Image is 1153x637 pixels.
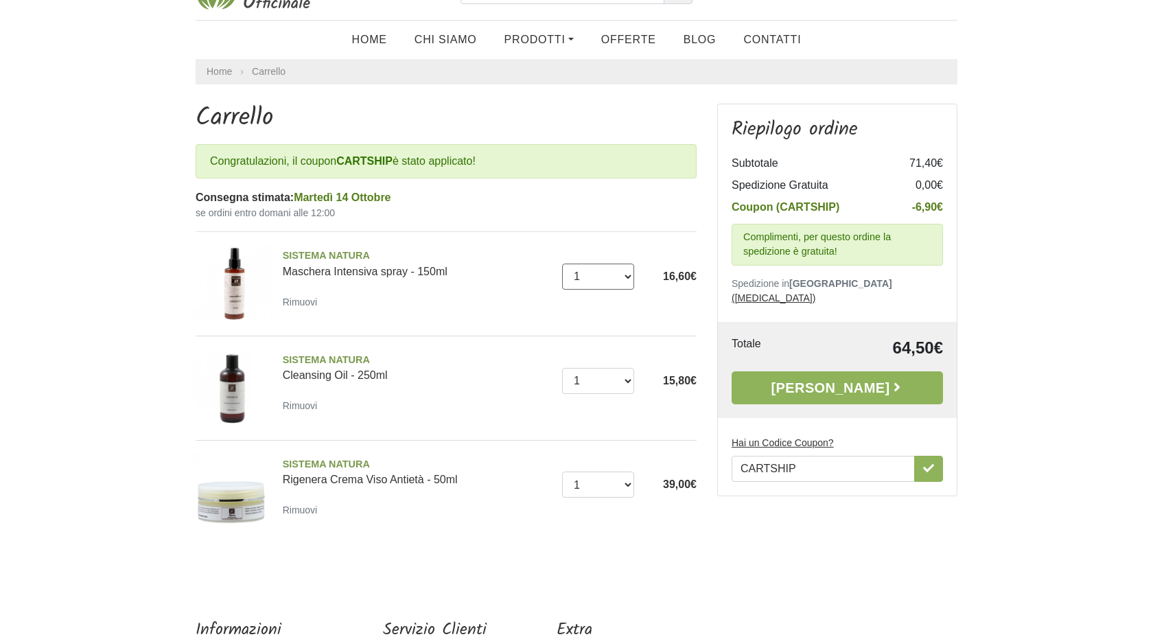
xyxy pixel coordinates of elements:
small: Rimuovi [283,400,318,411]
td: 64,50€ [809,336,943,360]
div: Complimenti, per questo ordine la spedizione è gratuita! [732,224,943,266]
td: 0,00€ [888,174,943,196]
input: Hai un Codice Coupon? [732,456,915,482]
b: [GEOGRAPHIC_DATA] [789,278,892,289]
a: ([MEDICAL_DATA]) [732,292,815,303]
b: CARTSHIP [336,155,393,167]
a: [PERSON_NAME] [732,371,943,404]
nav: breadcrumb [196,59,957,84]
span: SISTEMA NATURA [283,353,552,368]
label: Hai un Codice Coupon? [732,436,834,450]
a: Rimuovi [283,501,323,518]
a: SISTEMA NATURARigenera Crema Viso Antietà - 50ml [283,457,552,486]
a: Home [207,65,232,79]
span: 39,00€ [663,478,697,490]
a: Rimuovi [283,293,323,310]
small: Rimuovi [283,505,318,516]
span: Martedì 14 Ottobre [294,192,391,203]
img: Cleansing Oil - 250ml [191,347,272,429]
span: 16,60€ [663,270,697,282]
a: SISTEMA NATURAMaschera Intensiva spray - 150ml [283,248,552,277]
td: Subtotale [732,152,888,174]
a: Chi Siamo [401,26,491,54]
div: Consegna stimata: [196,189,697,206]
span: SISTEMA NATURA [283,457,552,472]
a: Prodotti [491,26,587,54]
a: SISTEMA NATURACleansing Oil - 250ml [283,353,552,382]
td: 71,40€ [888,152,943,174]
h1: Carrello [196,104,697,133]
a: Contatti [730,26,815,54]
td: Spedizione Gratuita [732,174,888,196]
span: 15,80€ [663,375,697,386]
div: Congratulazioni, il coupon è stato applicato! [196,144,697,178]
a: Carrello [252,66,286,77]
td: Coupon (CARTSHIP) [732,196,888,218]
a: OFFERTE [587,26,670,54]
small: se ordini entro domani alle 12:00 [196,206,697,220]
a: Home [338,26,401,54]
small: Rimuovi [283,297,318,308]
img: Maschera Intensiva spray - 150ml [191,243,272,325]
span: SISTEMA NATURA [283,248,552,264]
a: Rimuovi [283,397,323,414]
td: -6,90€ [888,196,943,218]
img: Rigenera Crema Viso Antietà - 50ml [191,452,272,533]
u: Hai un Codice Coupon? [732,437,834,448]
a: Blog [670,26,730,54]
h3: Riepilogo ordine [732,118,943,141]
td: Totale [732,336,809,360]
p: Spedizione in [732,277,943,305]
